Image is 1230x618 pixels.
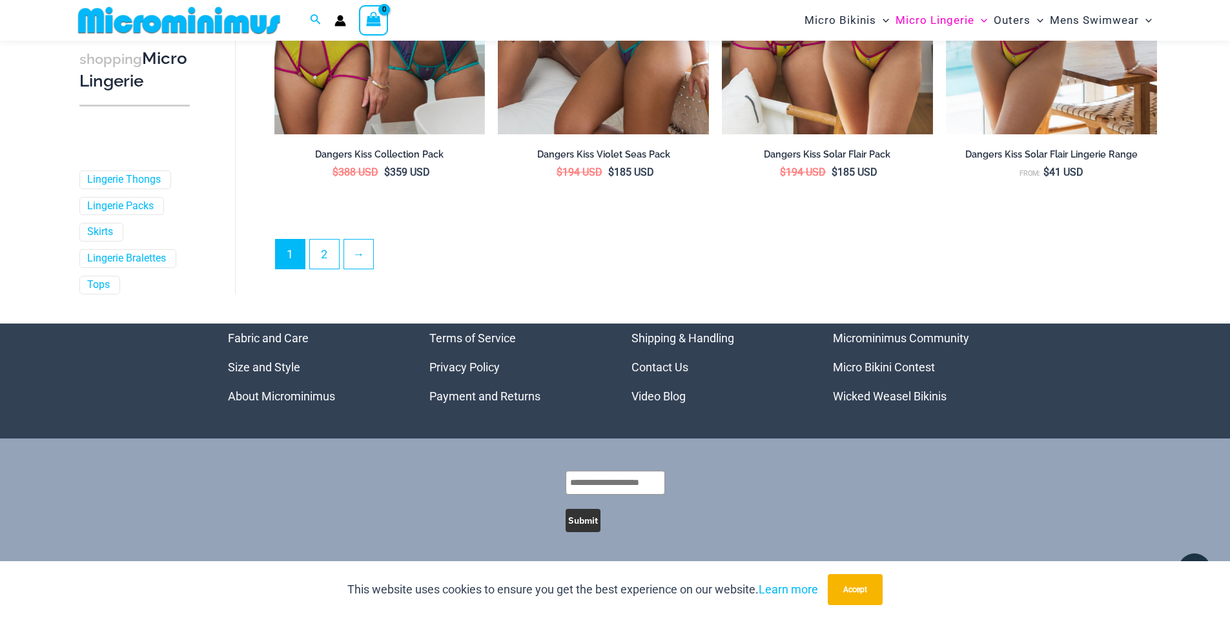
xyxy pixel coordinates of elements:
span: Menu Toggle [974,4,987,37]
button: Submit [566,509,600,532]
span: $ [832,166,837,178]
h3: Micro Lingerie [79,48,190,92]
a: Dangers Kiss Collection Pack [274,149,486,165]
a: Wicked Weasel Bikinis [833,389,947,403]
nav: Menu [631,324,801,411]
h2: Dangers Kiss Solar Flair Pack [722,149,933,161]
a: Dangers Kiss Solar Flair Lingerie Range [946,149,1157,165]
a: Dangers Kiss Violet Seas Pack [498,149,709,165]
a: Dangers Kiss Solar Flair Pack [722,149,933,165]
a: Account icon link [334,15,346,26]
bdi: 388 USD [333,166,378,178]
span: $ [1043,166,1049,178]
a: Search icon link [310,12,322,28]
a: Shipping & Handling [631,331,734,345]
a: Video Blog [631,389,686,403]
a: Terms of Service [429,331,516,345]
aside: Footer Widget 1 [228,324,398,411]
span: Outers [994,4,1030,37]
nav: Menu [228,324,398,411]
span: $ [384,166,390,178]
a: Mens SwimwearMenu ToggleMenu Toggle [1047,4,1155,37]
a: About Microminimus [228,389,335,403]
span: $ [333,166,338,178]
bdi: 41 USD [1043,166,1083,178]
span: Micro Lingerie [896,4,974,37]
a: Micro BikinisMenu ToggleMenu Toggle [801,4,892,37]
a: Microminimus Community [833,331,969,345]
a: Lingerie Thongs [87,173,161,187]
nav: Product Pagination [274,239,1157,276]
p: This website uses cookies to ensure you get the best experience on our website. [347,580,818,599]
a: Size and Style [228,360,300,374]
bdi: 185 USD [832,166,877,178]
h2: Dangers Kiss Collection Pack [274,149,486,161]
a: Tops [87,278,110,292]
a: Micro LingerieMenu ToggleMenu Toggle [892,4,990,37]
aside: Footer Widget 4 [833,324,1003,411]
span: $ [608,166,614,178]
nav: Menu [429,324,599,411]
nav: Menu [833,324,1003,411]
a: Micro Bikini Contest [833,360,935,374]
span: Micro Bikinis [805,4,876,37]
span: shopping [79,51,142,67]
img: MM SHOP LOGO FLAT [73,6,285,35]
h2: Dangers Kiss Violet Seas Pack [498,149,709,161]
a: Lingerie Packs [87,200,154,213]
a: Learn more [759,582,818,596]
bdi: 194 USD [780,166,826,178]
a: Contact Us [631,360,688,374]
nav: Site Navigation [799,2,1158,39]
span: $ [780,166,786,178]
a: View Shopping Cart, empty [359,5,389,35]
span: Menu Toggle [1139,4,1152,37]
bdi: 194 USD [557,166,602,178]
aside: Footer Widget 3 [631,324,801,411]
span: Page 1 [276,240,305,269]
span: Mens Swimwear [1050,4,1139,37]
span: $ [557,166,562,178]
aside: Footer Widget 2 [429,324,599,411]
a: Page 2 [310,240,339,269]
a: → [344,240,373,269]
bdi: 185 USD [608,166,654,178]
a: Lingerie Bralettes [87,252,166,265]
a: Payment and Returns [429,389,540,403]
a: Privacy Policy [429,360,500,374]
a: OutersMenu ToggleMenu Toggle [990,4,1047,37]
button: Accept [828,574,883,605]
span: From: [1020,169,1040,178]
a: Fabric and Care [228,331,309,345]
span: Menu Toggle [876,4,889,37]
bdi: 359 USD [384,166,430,178]
h2: Dangers Kiss Solar Flair Lingerie Range [946,149,1157,161]
span: Menu Toggle [1030,4,1043,37]
a: Skirts [87,225,113,239]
